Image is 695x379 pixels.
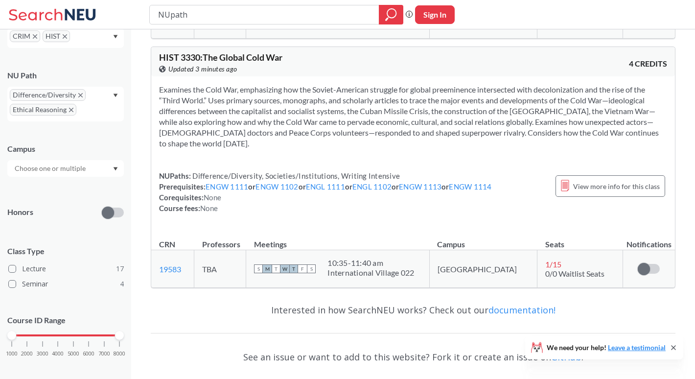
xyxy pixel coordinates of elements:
a: ENGW 1111 [206,182,248,191]
span: 1000 [6,351,18,356]
th: Professors [194,229,246,250]
span: HIST 3330 : The Global Cold War [159,52,282,63]
div: See an issue or want to add to this website? Fork it or create an issue on . [151,343,675,371]
td: TBA [194,250,246,288]
span: HISTX to remove pill [43,30,70,42]
label: Seminar [8,278,124,290]
span: View more info for this class [573,180,660,192]
div: NUPaths: Prerequisites: or or or or or Corequisites: Course fees: [159,170,492,213]
span: 6000 [83,351,94,356]
a: 19583 [159,264,181,274]
svg: Dropdown arrow [113,35,118,39]
span: W [280,264,289,273]
span: We need your help! [547,344,666,351]
span: S [307,264,316,273]
span: 1 / 15 [545,260,561,269]
div: CRIMX to remove pillHISTX to remove pillDropdown arrow [7,28,124,48]
span: S [254,264,263,273]
div: 10:35 - 11:40 am [327,258,414,268]
span: 5000 [68,351,79,356]
div: Interested in how SearchNEU works? Check out our [151,296,675,324]
span: CRIMX to remove pill [10,30,40,42]
span: 0/0 Waitlist Seats [545,269,604,278]
p: Course ID Range [7,315,124,326]
span: 4 [120,279,124,289]
div: Difference/DiversityX to remove pillEthical ReasoningX to remove pillDropdown arrow [7,87,124,121]
div: CRN [159,239,175,250]
span: 17 [116,263,124,274]
div: Campus [7,143,124,154]
span: 4 CREDITS [629,58,667,69]
span: T [272,264,280,273]
span: 8000 [114,351,125,356]
th: Notifications [623,229,675,250]
span: 7000 [98,351,110,356]
span: T [289,264,298,273]
span: Difference/DiversityX to remove pill [10,89,86,101]
span: M [263,264,272,273]
span: Class Type [7,246,124,257]
a: ENGW 1102 [255,182,298,191]
span: None [204,193,221,202]
a: ENGL 1111 [306,182,345,191]
span: None [200,204,218,213]
td: [GEOGRAPHIC_DATA] [429,250,537,288]
span: Updated 3 minutes ago [168,64,237,74]
span: 3000 [37,351,48,356]
input: Class, professor, course number, "phrase" [157,6,372,23]
span: Difference/Diversity, Societies/Institutions, Writing Intensive [191,171,400,180]
div: NU Path [7,70,124,81]
a: ENGL 1102 [352,182,392,191]
svg: X to remove pill [33,34,37,39]
svg: X to remove pill [69,108,73,112]
input: Choose one or multiple [10,163,92,174]
a: Leave a testimonial [608,343,666,352]
button: Sign In [415,5,455,24]
span: Ethical ReasoningX to remove pill [10,104,76,116]
th: Meetings [246,229,430,250]
span: 2000 [21,351,33,356]
svg: X to remove pill [63,34,67,39]
span: F [298,264,307,273]
div: Dropdown arrow [7,160,124,177]
svg: Dropdown arrow [113,167,118,171]
svg: magnifying glass [385,8,397,22]
svg: Dropdown arrow [113,94,118,97]
div: International Village 022 [327,268,414,278]
label: Lecture [8,262,124,275]
a: documentation! [488,304,556,316]
a: ENGW 1114 [449,182,491,191]
th: Campus [429,229,537,250]
span: 4000 [52,351,64,356]
div: magnifying glass [379,5,403,24]
svg: X to remove pill [78,93,83,97]
p: Honors [7,207,33,218]
a: ENGW 1113 [399,182,441,191]
section: Examines the Cold War, emphasizing how the Soviet-American struggle for global preeminence inters... [159,84,667,149]
th: Seats [537,229,623,250]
